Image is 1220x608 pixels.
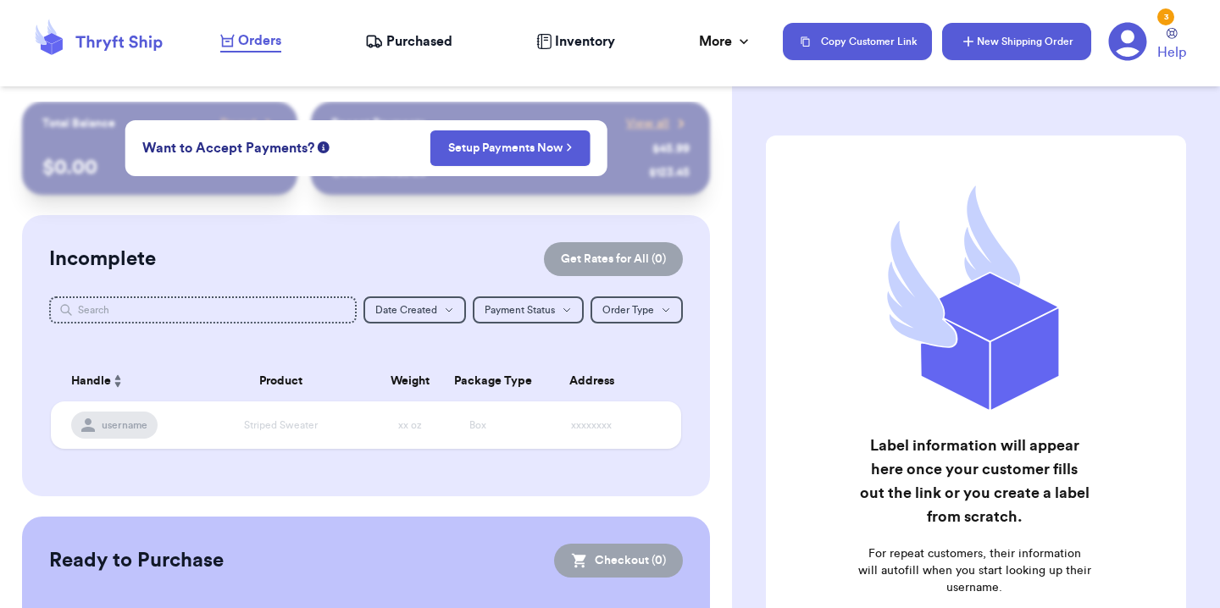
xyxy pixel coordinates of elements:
[626,115,690,132] a: View all
[536,31,615,52] a: Inventory
[485,305,555,315] span: Payment Status
[448,140,573,157] a: Setup Payments Now
[186,361,376,401] th: Product
[783,23,932,60] button: Copy Customer Link
[386,31,452,52] span: Purchased
[649,164,690,181] div: $ 123.45
[554,544,683,578] button: Checkout (0)
[42,154,277,181] p: $ 0.00
[331,115,425,132] p: Recent Payments
[220,115,277,132] a: Payout
[376,361,444,401] th: Weight
[857,545,1091,596] p: For repeat customers, their information will autofill when you start looking up their username.
[469,420,486,430] span: Box
[602,305,654,315] span: Order Type
[1157,28,1186,63] a: Help
[512,361,681,401] th: Address
[942,23,1091,60] button: New Shipping Order
[555,31,615,52] span: Inventory
[473,296,584,323] button: Payment Status
[220,115,257,132] span: Payout
[142,138,314,158] span: Want to Accept Payments?
[444,361,512,401] th: Package Type
[591,296,683,323] button: Order Type
[1157,8,1174,25] div: 3
[375,305,437,315] span: Date Created
[365,31,452,52] a: Purchased
[652,141,690,158] div: $ 45.99
[1108,22,1147,61] a: 3
[49,296,357,323] input: Search
[238,30,281,51] span: Orders
[111,371,125,391] button: Sort ascending
[49,246,156,273] h2: Incomplete
[398,420,422,430] span: xx oz
[363,296,466,323] button: Date Created
[857,434,1091,528] h2: Label information will appear here once your customer fills out the link or you create a label fr...
[699,31,752,52] div: More
[571,420,612,430] span: xxxxxxxx
[544,242,683,276] button: Get Rates for All (0)
[1157,42,1186,63] span: Help
[220,30,281,53] a: Orders
[244,420,318,430] span: Striped Sweater
[49,547,224,574] h2: Ready to Purchase
[42,115,115,132] p: Total Balance
[71,373,111,390] span: Handle
[102,418,147,432] span: username
[430,130,591,166] button: Setup Payments Now
[626,115,669,132] span: View all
